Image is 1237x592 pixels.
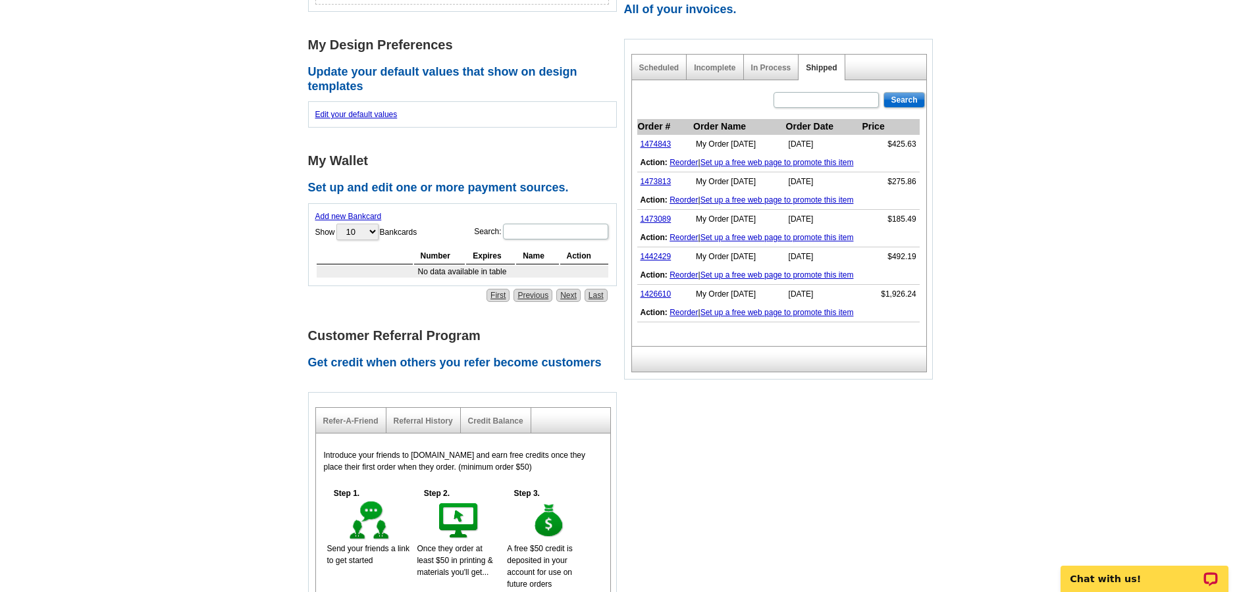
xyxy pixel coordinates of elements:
[327,544,409,565] span: Send your friends a link to get started
[507,544,572,589] span: A free $50 credit is deposited in your account for use on future orders
[417,544,492,577] span: Once they order at least $50 in printing & materials you'll get...
[806,63,837,72] a: Shipped
[327,487,367,499] h5: Step 1.
[474,222,609,241] label: Search:
[861,247,919,266] td: $492.19
[436,499,482,543] img: step-2.gif
[785,210,862,229] td: [DATE]
[308,356,624,370] h2: Get credit when others you refer become customers
[700,195,854,205] a: Set up a free web page to promote this item
[308,38,624,52] h1: My Design Preferences
[323,416,379,426] a: Refer-A-Friend
[308,181,624,195] h2: Set up and edit one or more payment sources.
[694,63,735,72] a: Incomplete
[324,449,602,473] p: Introduce your friends to [DOMAIN_NAME] and earn free credits once they place their first order w...
[700,233,854,242] a: Set up a free web page to promote this item
[693,135,785,154] td: My Order [DATE]
[700,270,854,280] a: Set up a free web page to promote this item
[785,172,862,191] td: [DATE]
[700,158,854,167] a: Set up a free web page to promote this item
[1052,551,1237,592] iframe: LiveChat chat widget
[417,487,456,499] h5: Step 2.
[317,266,608,278] td: No data available in table
[315,110,398,119] a: Edit your default values
[637,303,920,322] td: |
[785,135,862,154] td: [DATE]
[641,289,671,299] a: 1426610
[641,308,668,317] b: Action:
[487,289,510,302] a: First
[503,224,608,239] input: Search:
[336,224,379,240] select: ShowBankcards
[414,248,465,264] th: Number
[641,270,668,280] b: Action:
[785,119,862,135] th: Order Date
[861,210,919,229] td: $185.49
[637,191,920,210] td: |
[693,172,785,191] td: My Order [DATE]
[394,416,453,426] a: Referral History
[315,212,382,221] a: Add new Bankcard
[641,214,671,224] a: 1473089
[637,119,693,135] th: Order #
[670,270,698,280] a: Reorder
[624,3,940,17] h2: All of your invoices.
[700,308,854,317] a: Set up a free web page to promote this item
[883,92,924,108] input: Search
[637,153,920,172] td: |
[637,228,920,247] td: |
[861,135,919,154] td: $425.63
[693,247,785,266] td: My Order [DATE]
[641,252,671,261] a: 1442429
[641,139,671,149] a: 1474843
[639,63,679,72] a: Scheduled
[315,222,417,241] label: Show Bankcards
[637,266,920,285] td: |
[513,289,552,302] a: Previous
[507,487,546,499] h5: Step 3.
[861,285,919,304] td: $1,926.24
[308,329,624,343] h1: Customer Referral Program
[693,119,785,135] th: Order Name
[861,119,919,135] th: Price
[527,499,572,543] img: step-3.gif
[861,172,919,191] td: $275.86
[641,158,668,167] b: Action:
[641,195,668,205] b: Action:
[785,247,862,266] td: [DATE]
[347,499,392,543] img: step-1.gif
[751,63,791,72] a: In Process
[585,289,608,302] a: Last
[308,65,624,93] h2: Update your default values that show on design templates
[670,308,698,317] a: Reorder
[670,158,698,167] a: Reorder
[468,416,523,426] a: Credit Balance
[308,154,624,168] h1: My Wallet
[516,248,558,264] th: Name
[785,285,862,304] td: [DATE]
[693,285,785,304] td: My Order [DATE]
[560,248,608,264] th: Action
[670,195,698,205] a: Reorder
[641,233,668,242] b: Action:
[641,177,671,186] a: 1473813
[693,210,785,229] td: My Order [DATE]
[670,233,698,242] a: Reorder
[466,248,515,264] th: Expires
[556,289,581,302] a: Next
